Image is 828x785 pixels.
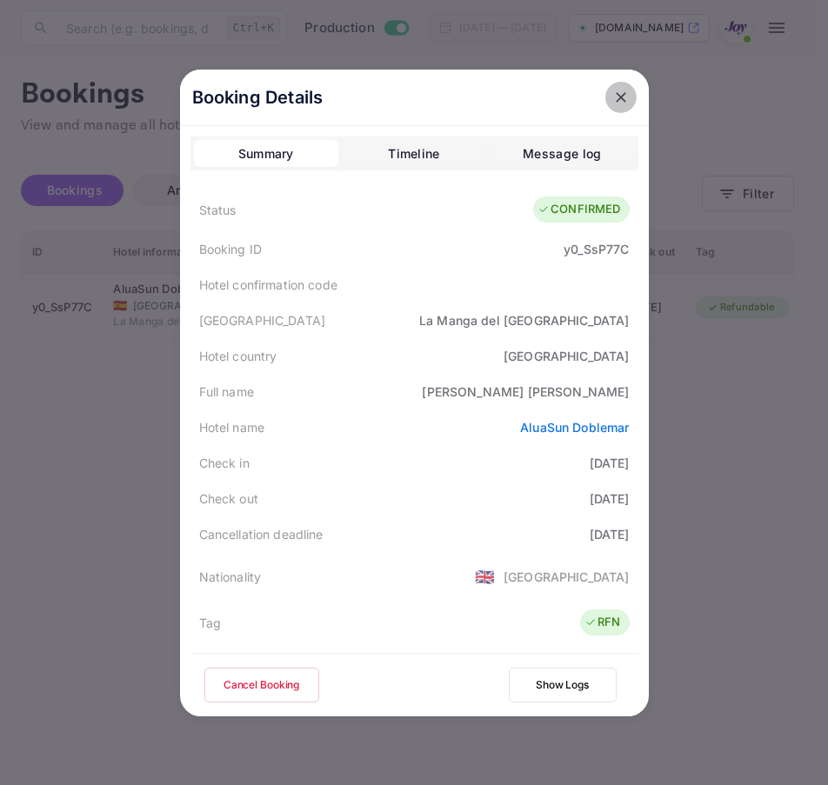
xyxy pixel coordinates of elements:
[504,568,630,586] div: [GEOGRAPHIC_DATA]
[199,614,221,632] div: Tag
[194,140,338,168] button: Summary
[199,568,262,586] div: Nationality
[490,140,634,168] button: Message log
[590,525,630,543] div: [DATE]
[590,489,630,508] div: [DATE]
[419,311,630,329] div: La Manga del [GEOGRAPHIC_DATA]
[538,201,620,218] div: CONFIRMED
[199,454,250,472] div: Check in
[388,143,439,164] div: Timeline
[523,143,601,164] div: Message log
[238,143,294,164] div: Summary
[509,668,617,702] button: Show Logs
[204,668,319,702] button: Cancel Booking
[199,383,254,401] div: Full name
[564,240,629,258] div: y0_SsP77C
[199,201,237,219] div: Status
[584,614,620,631] div: RFN
[590,454,630,472] div: [DATE]
[199,240,263,258] div: Booking ID
[504,347,630,365] div: [GEOGRAPHIC_DATA]
[342,140,486,168] button: Timeline
[605,82,637,113] button: close
[199,489,258,508] div: Check out
[199,418,265,436] div: Hotel name
[520,420,629,435] a: AluaSun Doblemar
[192,84,324,110] p: Booking Details
[422,383,629,401] div: [PERSON_NAME] [PERSON_NAME]
[199,276,337,294] div: Hotel confirmation code
[199,347,277,365] div: Hotel country
[199,525,324,543] div: Cancellation deadline
[475,561,495,592] span: United States
[199,311,326,329] div: [GEOGRAPHIC_DATA]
